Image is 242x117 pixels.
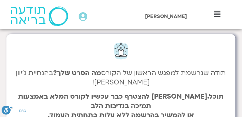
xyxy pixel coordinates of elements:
span: [PERSON_NAME] [145,13,187,20]
img: תודעה בריאה [11,6,68,26]
strong: מה הסרט שלך? [53,68,101,78]
h4: תודה שנרשמת למפגש הראשון של הקורס בהנחיית ג'יוון [PERSON_NAME]! [13,69,229,87]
